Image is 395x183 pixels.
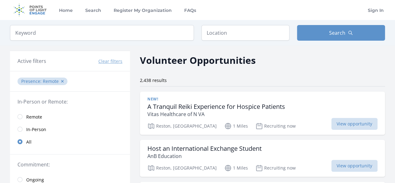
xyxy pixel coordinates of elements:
[329,29,345,37] span: Search
[17,57,46,65] h3: Active filters
[255,164,296,172] p: Recruiting now
[26,126,46,133] span: In-Person
[26,177,44,183] span: Ongoing
[10,123,130,135] a: In-Person
[147,164,217,172] p: Reston, [GEOGRAPHIC_DATA]
[140,77,167,83] span: 2,438 results
[147,97,158,102] span: New!
[10,110,130,123] a: Remote
[26,114,42,120] span: Remote
[147,110,285,118] p: Vitas Healthcare of N VA
[98,58,122,64] button: Clear filters
[331,160,378,172] span: View opportunity
[255,122,296,130] p: Recruiting now
[26,139,32,145] span: All
[17,161,122,168] legend: Commitment:
[224,164,248,172] p: 1 Miles
[10,25,194,41] input: Keyword
[10,135,130,148] a: All
[201,25,289,41] input: Location
[21,78,43,84] span: Presence :
[140,53,256,67] h2: Volunteer Opportunities
[331,118,378,130] span: View opportunity
[140,92,385,135] a: New! A Tranquil Reiki Experience for Hospice Patients Vitas Healthcare of N VA Reston, [GEOGRAPHI...
[140,140,385,177] a: Host an International Exchange Student AnB Education Reston, [GEOGRAPHIC_DATA] 1 Miles Recruiting...
[61,78,64,84] button: ✕
[297,25,385,41] button: Search
[147,145,262,152] h3: Host an International Exchange Student
[147,103,285,110] h3: A Tranquil Reiki Experience for Hospice Patients
[147,152,262,160] p: AnB Education
[43,78,59,84] span: Remote
[224,122,248,130] p: 1 Miles
[147,122,217,130] p: Reston, [GEOGRAPHIC_DATA]
[17,98,122,105] legend: In-Person or Remote:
